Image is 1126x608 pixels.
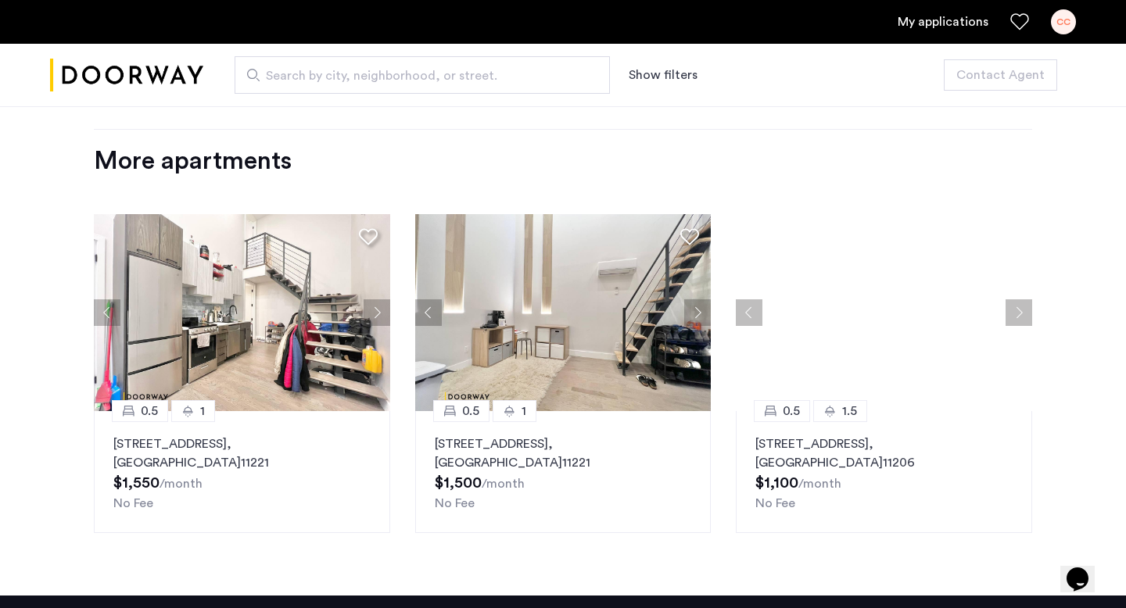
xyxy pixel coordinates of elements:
span: 1 [200,402,205,420]
span: 0.5 [783,402,800,420]
span: 1 [522,402,526,420]
a: My application [898,13,988,31]
button: Previous apartment [415,299,442,326]
input: Apartment Search [235,56,610,94]
button: Next apartment [684,299,711,326]
img: 2012_638612403024351763.jpeg [415,214,712,411]
img: 2012_638612403025034294.jpeg [94,214,390,411]
a: 0.51[STREET_ADDRESS], [GEOGRAPHIC_DATA]11221No Fee [94,411,390,533]
div: More apartments [94,145,1032,177]
sub: /month [798,477,841,490]
button: Next apartment [1006,299,1032,326]
span: $1,500 [435,475,482,491]
p: [STREET_ADDRESS] 11221 [113,435,371,472]
span: No Fee [755,497,795,510]
p: [STREET_ADDRESS] 11206 [755,435,1013,472]
span: Contact Agent [956,66,1045,84]
span: $1,100 [755,475,798,491]
img: logo [50,46,203,105]
a: 0.51[STREET_ADDRESS], [GEOGRAPHIC_DATA]11221No Fee [415,411,712,533]
p: [STREET_ADDRESS] 11221 [435,435,692,472]
span: Search by city, neighborhood, or street. [266,66,566,85]
button: Show or hide filters [629,66,697,84]
a: Favorites [1010,13,1029,31]
a: Cazamio logo [50,46,203,105]
button: Previous apartment [94,299,120,326]
span: $1,550 [113,475,160,491]
span: 0.5 [462,402,479,420]
a: 0.51.5[STREET_ADDRESS], [GEOGRAPHIC_DATA]11206No Fee [736,411,1032,533]
button: Next apartment [364,299,390,326]
iframe: chat widget [1060,545,1110,592]
sub: /month [160,477,203,490]
span: No Fee [435,497,475,510]
sub: /month [482,477,525,490]
span: 0.5 [141,402,158,420]
button: Previous apartment [736,299,762,326]
span: No Fee [113,497,153,510]
button: button [944,59,1057,91]
div: CC [1051,9,1076,34]
span: 1.5 [842,402,857,420]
